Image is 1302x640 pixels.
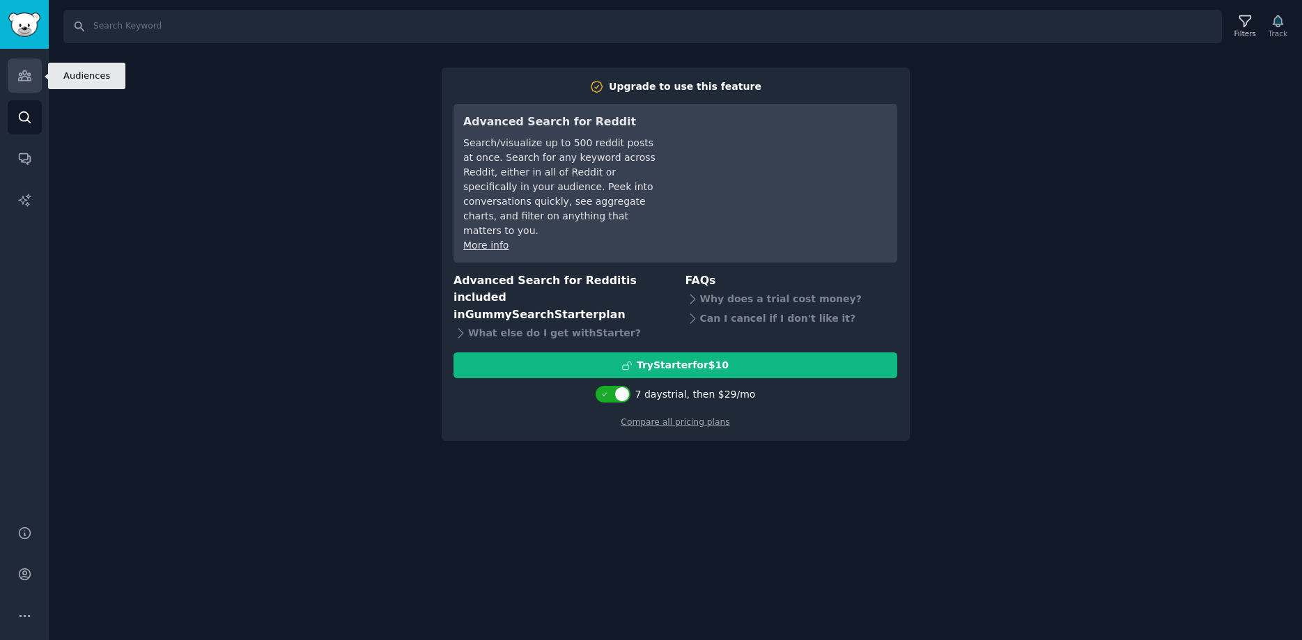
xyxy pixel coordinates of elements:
div: Can I cancel if I don't like it? [685,309,898,328]
a: Compare all pricing plans [621,417,729,427]
h3: Advanced Search for Reddit [463,114,659,131]
div: Filters [1234,29,1256,38]
div: 7 days trial, then $ 29 /mo [635,387,756,402]
div: Try Starter for $10 [637,358,729,373]
img: GummySearch logo [8,13,40,37]
a: More info [463,240,509,251]
span: GummySearch Starter [465,308,598,321]
button: TryStarterfor$10 [454,352,897,378]
div: Search/visualize up to 500 reddit posts at once. Search for any keyword across Reddit, either in ... [463,136,659,238]
div: Upgrade to use this feature [609,79,761,94]
iframe: YouTube video player [679,114,888,218]
h3: Advanced Search for Reddit is included in plan [454,272,666,324]
div: What else do I get with Starter ? [454,323,666,343]
h3: FAQs [685,272,898,290]
div: Why does a trial cost money? [685,289,898,309]
input: Search Keyword [63,10,1222,43]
